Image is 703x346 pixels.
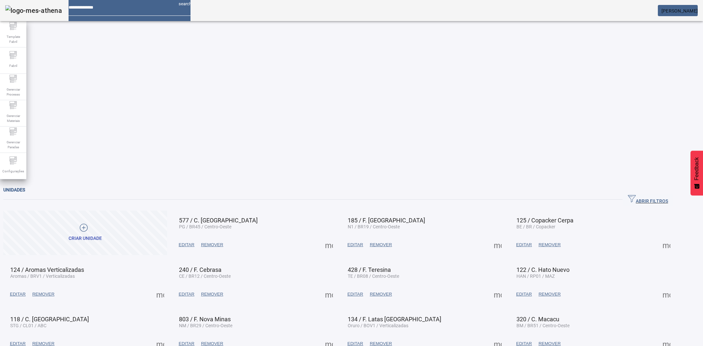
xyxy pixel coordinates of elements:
[179,242,194,248] span: EDITAR
[366,288,395,300] button: REMOVER
[370,242,392,248] span: REMOVER
[347,242,363,248] span: EDITAR
[516,274,555,279] span: HAN / RP01 / MAZ
[154,288,166,300] button: Mais
[660,288,672,300] button: Mais
[179,323,232,328] span: NM / BR29 / Centro-Oeste
[29,288,58,300] button: REMOVER
[492,239,504,251] button: Mais
[623,194,673,206] button: ABRIR FILTROS
[535,288,564,300] button: REMOVER
[10,291,26,298] span: EDITAR
[344,288,366,300] button: EDITAR
[3,111,23,125] span: Gerenciar Materiais
[5,5,62,16] img: logo-mes-athena
[323,288,335,300] button: Mais
[492,288,504,300] button: Mais
[516,323,570,328] span: BM / BR51 / Centro-Oeste
[198,239,226,251] button: REMOVER
[539,291,561,298] span: REMOVER
[516,316,559,323] span: 320 / C. Macacu
[539,242,561,248] span: REMOVER
[348,323,408,328] span: Oruro / BOV1 / Verticalizadas
[513,288,535,300] button: EDITAR
[366,239,395,251] button: REMOVER
[10,266,84,273] span: 124 / Aromas Verticalizadas
[175,288,198,300] button: EDITAR
[516,266,570,273] span: 122 / C. Hato Nuevo
[179,291,194,298] span: EDITAR
[3,211,167,255] button: Criar unidade
[348,266,391,273] span: 428 / F. Teresina
[3,187,25,192] span: Unidades
[3,85,23,99] span: Gerenciar Processo
[344,239,366,251] button: EDITAR
[628,195,668,205] span: ABRIR FILTROS
[201,242,223,248] span: REMOVER
[175,239,198,251] button: EDITAR
[10,316,89,323] span: 118 / C. [GEOGRAPHIC_DATA]
[348,224,400,229] span: N1 / BR19 / Centro-Oeste
[0,167,26,176] span: Configurações
[513,239,535,251] button: EDITAR
[10,274,75,279] span: Aromas / BRV1 / Verticalizadas
[3,32,23,46] span: Template Fabril
[347,291,363,298] span: EDITAR
[348,217,425,224] span: 185 / F. [GEOGRAPHIC_DATA]
[370,291,392,298] span: REMOVER
[201,291,223,298] span: REMOVER
[7,61,19,70] span: Fabril
[348,274,399,279] span: TE / BR08 / Centro-Oeste
[516,291,532,298] span: EDITAR
[516,224,555,229] span: BE / BR / Copacker
[348,316,441,323] span: 134 / F. Latas [GEOGRAPHIC_DATA]
[3,138,23,152] span: Gerenciar Paradas
[516,217,573,224] span: 125 / Copacker Cerpa
[535,239,564,251] button: REMOVER
[198,288,226,300] button: REMOVER
[179,274,231,279] span: CE / BR12 / Centro-Oeste
[323,239,335,251] button: Mais
[32,291,54,298] span: REMOVER
[179,266,221,273] span: 240 / F. Cebrasa
[690,151,703,195] button: Feedback - Mostrar pesquisa
[69,235,102,242] div: Criar unidade
[179,224,231,229] span: PG / BR45 / Centro-Oeste
[179,217,258,224] span: 577 / C. [GEOGRAPHIC_DATA]
[660,239,672,251] button: Mais
[516,242,532,248] span: EDITAR
[10,323,46,328] span: STG / CL01 / ABC
[179,316,231,323] span: 803 / F. Nova Minas
[661,8,698,14] span: [PERSON_NAME]
[694,157,700,180] span: Feedback
[7,288,29,300] button: EDITAR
